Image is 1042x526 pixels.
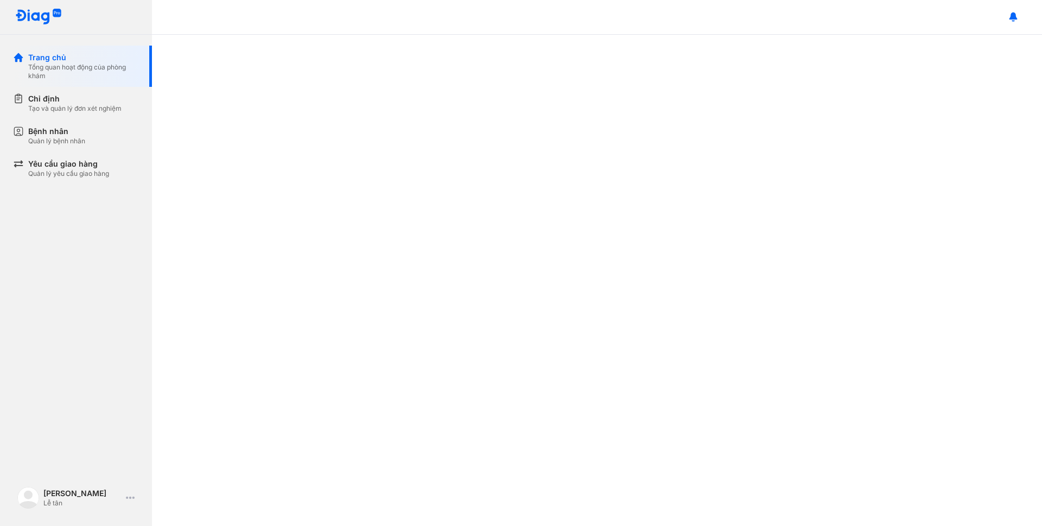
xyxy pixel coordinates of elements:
div: Tạo và quản lý đơn xét nghiệm [28,104,122,113]
div: Lễ tân [43,499,122,508]
img: logo [15,9,62,26]
div: Quản lý yêu cầu giao hàng [28,169,109,178]
div: Trang chủ [28,52,139,63]
img: logo [17,487,39,509]
div: Bệnh nhân [28,126,85,137]
div: Chỉ định [28,93,122,104]
div: Quản lý bệnh nhân [28,137,85,145]
div: [PERSON_NAME] [43,488,122,499]
div: Yêu cầu giao hàng [28,159,109,169]
div: Tổng quan hoạt động của phòng khám [28,63,139,80]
